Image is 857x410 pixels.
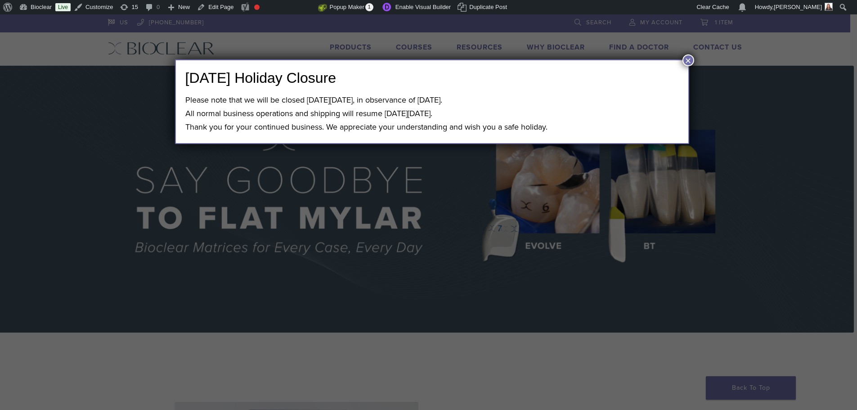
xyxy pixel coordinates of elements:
[185,93,679,134] p: Please note that we will be closed [DATE][DATE], in observance of [DATE]. All normal business ope...
[254,5,260,10] div: Focus keyphrase not set
[682,54,694,66] button: Close
[185,70,679,86] div: [DATE] Holiday Closure
[365,3,373,11] span: 1
[55,3,71,11] a: Live
[268,2,318,13] img: Views over 48 hours. Click for more Jetpack Stats.
[774,4,822,10] span: [PERSON_NAME]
